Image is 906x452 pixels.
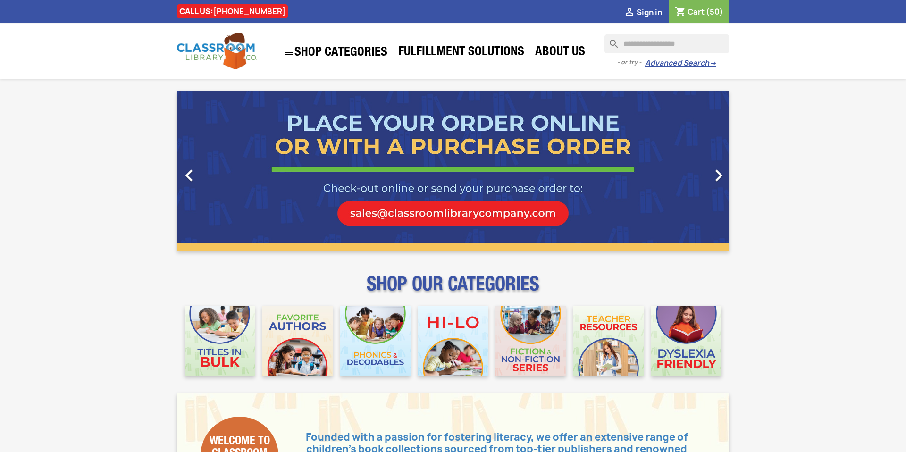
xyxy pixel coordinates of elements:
[645,59,716,68] a: Advanced Search→
[624,7,662,17] a:  Sign in
[706,7,723,17] span: (50)
[177,281,729,298] p: SHOP OUR CATEGORIES
[637,7,662,17] span: Sign in
[177,91,729,251] ul: Carousel container
[709,59,716,68] span: →
[604,34,729,53] input: Search
[495,306,566,376] img: CLC_Fiction_Nonfiction_Mobile.jpg
[604,34,616,46] i: search
[394,43,529,62] a: Fulfillment Solutions
[185,306,255,376] img: CLC_Bulk_Mobile.jpg
[688,7,705,17] span: Cart
[675,7,686,18] i: shopping_cart
[573,306,644,376] img: CLC_Teacher_Resources_Mobile.jpg
[624,7,635,18] i: 
[340,306,411,376] img: CLC_Phonics_And_Decodables_Mobile.jpg
[646,91,730,251] a: Next
[278,42,392,63] a: SHOP CATEGORIES
[675,7,723,17] a: Shopping cart link containing 50 product(s)
[213,6,285,17] a: [PHONE_NUMBER]
[262,306,333,376] img: CLC_Favorite_Authors_Mobile.jpg
[418,306,488,376] img: CLC_HiLo_Mobile.jpg
[177,164,201,187] i: 
[177,33,257,69] img: Classroom Library Company
[530,43,590,62] a: About Us
[707,164,730,187] i: 
[617,58,645,67] span: - or try -
[177,4,288,18] div: CALL US:
[651,306,721,376] img: CLC_Dyslexia_Mobile.jpg
[177,91,260,251] a: Previous
[283,47,294,58] i: 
